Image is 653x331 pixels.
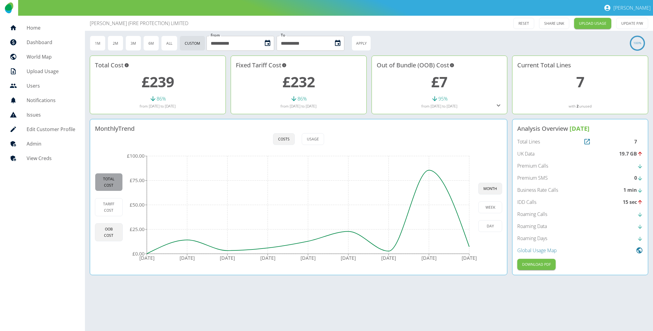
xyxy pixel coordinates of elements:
a: IDD Calls15 sec [517,198,643,206]
p: with unused [517,104,643,109]
p: from [DATE] to [DATE] [236,104,362,109]
label: From [211,33,220,37]
button: month [478,183,502,194]
button: SHARE LINK [539,18,569,29]
div: 15 sec [623,198,643,206]
button: Total Cost [95,173,123,191]
button: 1M [90,36,106,51]
h5: Notifications [27,97,75,104]
a: 2 [577,104,579,109]
p: Roaming Days [517,235,547,242]
div: 19.7 GB [619,150,643,157]
a: Business Rate Calls1 min [517,186,643,194]
button: Custom [180,36,205,51]
p: Business Rate Calls [517,186,558,194]
h5: Home [27,24,75,31]
p: 86 % [157,95,166,102]
a: Premium SMS0 [517,174,643,182]
tspan: £75.00 [129,177,144,184]
a: [PERSON_NAME] (FIRE PROTECTION) LIMITED [90,20,188,27]
a: Global Usage Map [517,247,643,254]
img: Logo [5,2,13,13]
a: Dashboard [5,35,80,50]
button: Costs [273,133,295,145]
tspan: [DATE] [139,255,154,261]
tspan: [DATE] [421,255,437,261]
tspan: [DATE] [462,255,477,261]
button: Apply [352,36,371,51]
p: IDD Calls [517,198,536,206]
text: 100% [634,41,642,45]
a: Users [5,79,80,93]
a: Roaming Calls [517,210,643,218]
button: 6M [143,36,159,51]
svg: Costs outside of your fixed tariff [450,61,454,70]
a: 7 [576,72,584,92]
svg: This is your recurring contracted cost [282,61,287,70]
button: OOB Cost [95,223,123,241]
button: UPDATE P/W [616,18,648,29]
a: Roaming Data [517,223,643,230]
p: Roaming Data [517,223,547,230]
a: Roaming Days [517,235,643,242]
button: RESET [513,18,534,29]
div: 7 [634,138,643,145]
h5: Edit Customer Profile [27,126,75,133]
button: day [478,220,502,232]
h4: Analysis Overview [517,124,643,133]
h4: Total Cost [95,61,221,70]
a: £239 [141,72,174,92]
tspan: [DATE] [180,255,195,261]
a: Upload Usage [5,64,80,79]
p: Total Lines [517,138,540,145]
tspan: [DATE] [260,255,275,261]
svg: This is the total charges incurred from 02/07/2025 to 01/08/2025 [124,61,129,70]
p: Premium Calls [517,162,548,169]
h4: Current Total Lines [517,61,643,70]
tspan: £0.00 [132,250,144,257]
button: Download PDF [517,259,556,270]
a: Edit Customer Profile [5,122,80,137]
button: Usage [302,133,324,145]
div: 1 min [623,186,643,194]
span: [DATE] [570,124,590,133]
p: 86 % [297,95,307,102]
a: UPLOAD USAGE [574,18,611,29]
p: Roaming Calls [517,210,547,218]
p: from [DATE] to [DATE] [95,104,221,109]
a: Notifications [5,93,80,108]
a: UK Data19.7 GB [517,150,643,157]
h5: Dashboard [27,39,75,46]
p: 95 % [438,95,448,102]
a: Admin [5,137,80,151]
button: Tariff Cost [95,198,123,216]
button: [PERSON_NAME] [601,2,653,14]
h4: Out of Bundle (OOB) Cost [377,61,502,70]
div: 0 [634,174,643,182]
button: All [161,36,177,51]
a: Issues [5,108,80,122]
button: 3M [125,36,141,51]
tspan: £25.00 [129,226,144,233]
tspan: [DATE] [301,255,316,261]
label: To [281,33,285,37]
h5: Upload Usage [27,68,75,75]
p: Global Usage Map [517,247,557,254]
h5: World Map [27,53,75,60]
h4: Fixed Tariff Cost [236,61,362,70]
h5: Admin [27,140,75,147]
tspan: £100.00 [127,153,144,159]
a: World Map [5,50,80,64]
a: Home [5,21,80,35]
a: View Creds [5,151,80,165]
a: Total Lines7 [517,138,643,145]
p: [PERSON_NAME] [613,5,651,11]
tspan: [DATE] [341,255,356,261]
button: week [478,201,502,213]
button: 2M [108,36,123,51]
h5: Issues [27,111,75,118]
button: Choose date, selected date is 2 Jul 2025 [262,37,274,49]
a: £232 [282,72,315,92]
button: Choose date, selected date is 1 Aug 2025 [332,37,344,49]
